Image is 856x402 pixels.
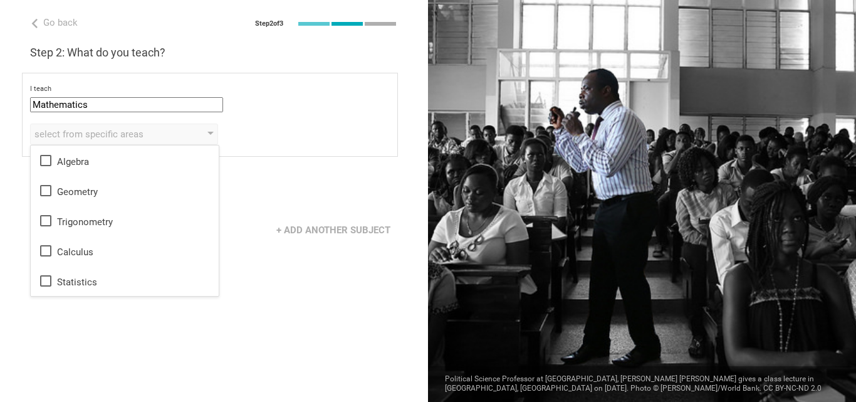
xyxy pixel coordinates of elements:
div: Step 2 of 3 [255,19,283,28]
div: select from specific areas [34,128,178,140]
div: Political Science Professor at [GEOGRAPHIC_DATA], [PERSON_NAME] [PERSON_NAME] gives a class lectu... [428,366,856,402]
div: + Add another subject [269,218,398,242]
span: Go back [43,17,78,28]
input: subject or discipline [30,97,223,112]
div: I teach [30,85,390,93]
h3: Step 2: What do you teach? [30,45,398,60]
